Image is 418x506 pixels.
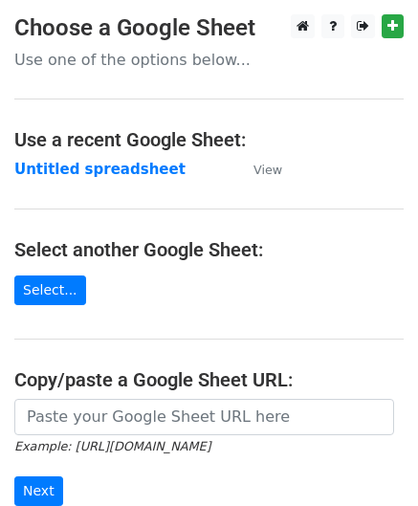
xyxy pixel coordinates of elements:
small: View [253,163,282,177]
h3: Choose a Google Sheet [14,14,404,42]
a: Select... [14,275,86,305]
input: Paste your Google Sheet URL here [14,399,394,435]
a: Untitled spreadsheet [14,161,186,178]
p: Use one of the options below... [14,50,404,70]
input: Next [14,476,63,506]
h4: Use a recent Google Sheet: [14,128,404,151]
h4: Select another Google Sheet: [14,238,404,261]
small: Example: [URL][DOMAIN_NAME] [14,439,210,453]
a: View [234,161,282,178]
h4: Copy/paste a Google Sheet URL: [14,368,404,391]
